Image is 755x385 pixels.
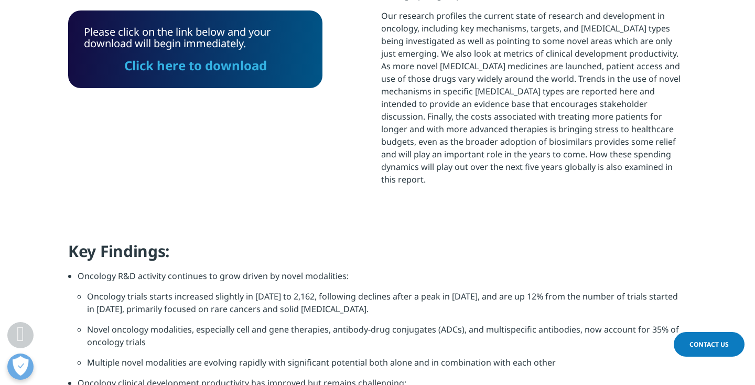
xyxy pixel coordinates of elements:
span: Contact Us [689,340,729,349]
div: Please click on the link below and your download will begin immediately. [84,26,307,72]
li: Multiple novel modalities are evolving rapidly with significant potential both alone and in combi... [87,356,687,377]
li: Novel oncology modalities, especially cell and gene therapies, antibody-drug conjugates (ADCs), a... [87,323,687,356]
p: Our research profiles the current state of research and development in oncology, including key me... [381,9,687,194]
h4: Key Findings: [68,241,687,270]
a: Click here to download [124,57,267,74]
a: Contact Us [674,332,745,357]
li: Oncology R&D activity continues to grow driven by novel modalities: [78,270,687,290]
li: Oncology trials starts increased slightly in [DATE] to 2,162, following declines after a peak in ... [87,290,687,323]
button: 개방형 기본 설정 [7,354,34,380]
